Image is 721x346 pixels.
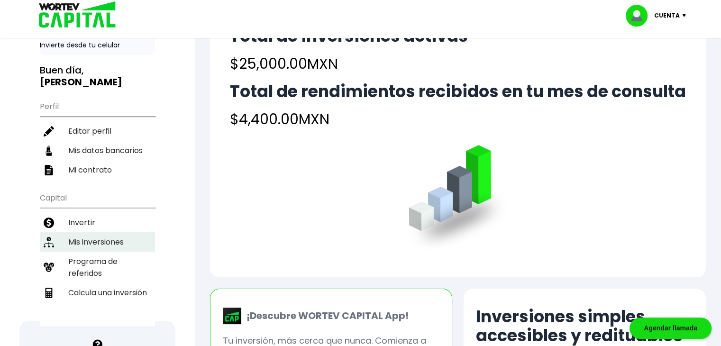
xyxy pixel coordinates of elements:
h4: $25,000.00 MXN [230,53,468,74]
img: invertir-icon.b3b967d7.svg [44,218,54,228]
a: Mis datos bancarios [40,141,155,160]
a: Mis inversiones [40,232,155,252]
a: Editar perfil [40,121,155,141]
img: wortev-capital-app-icon [223,308,242,325]
h3: Buen día, [40,64,155,88]
h2: Total de inversiones activas [230,27,468,46]
h2: Total de rendimientos recibidos en tu mes de consulta [230,82,686,101]
a: Calcula una inversión [40,283,155,302]
img: datos-icon.10cf9172.svg [44,146,54,156]
p: Cuenta [654,9,680,23]
img: contrato-icon.f2db500c.svg [44,165,54,175]
p: Invierte desde tu celular [40,40,155,50]
img: calculadora-icon.17d418c4.svg [44,288,54,298]
img: icon-down [680,14,693,17]
img: recomiendanos-icon.9b8e9327.svg [44,262,54,273]
h2: Inversiones simples, accesibles y redituables [476,307,694,345]
img: grafica.516fef24.png [404,145,512,253]
ul: Perfil [40,96,155,180]
img: editar-icon.952d3147.svg [44,126,54,137]
a: Programa de referidos [40,252,155,283]
div: Agendar llamada [630,318,712,339]
img: inversiones-icon.6695dc30.svg [44,237,54,247]
img: profile-image [626,5,654,27]
p: ¡Descubre WORTEV CAPITAL App! [242,309,409,323]
b: [PERSON_NAME] [40,75,122,89]
a: Invertir [40,213,155,232]
ul: Capital [40,187,155,326]
a: Mi contrato [40,160,155,180]
h4: $4,400.00 MXN [230,109,686,130]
